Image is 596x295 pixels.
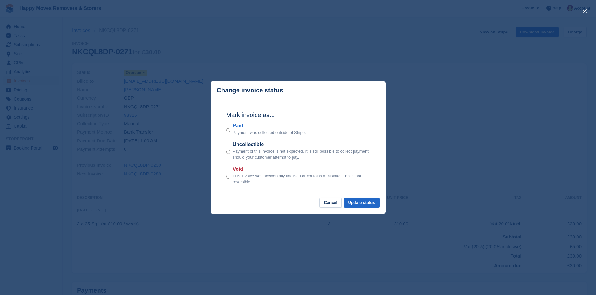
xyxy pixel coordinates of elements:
p: This invoice was accidentally finalised or contains a mistake. This is not reversible. [233,173,370,185]
label: Uncollectible [233,141,370,148]
label: Paid [233,122,306,130]
button: Update status [344,198,380,208]
label: Void [233,165,370,173]
h2: Mark invoice as... [226,110,370,120]
p: Change invoice status [217,87,283,94]
p: Payment of this invoice is not expected. It is still possible to collect payment should your cust... [233,148,370,160]
p: Payment was collected outside of Stripe. [233,130,306,136]
button: close [580,6,590,16]
button: Cancel [319,198,342,208]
